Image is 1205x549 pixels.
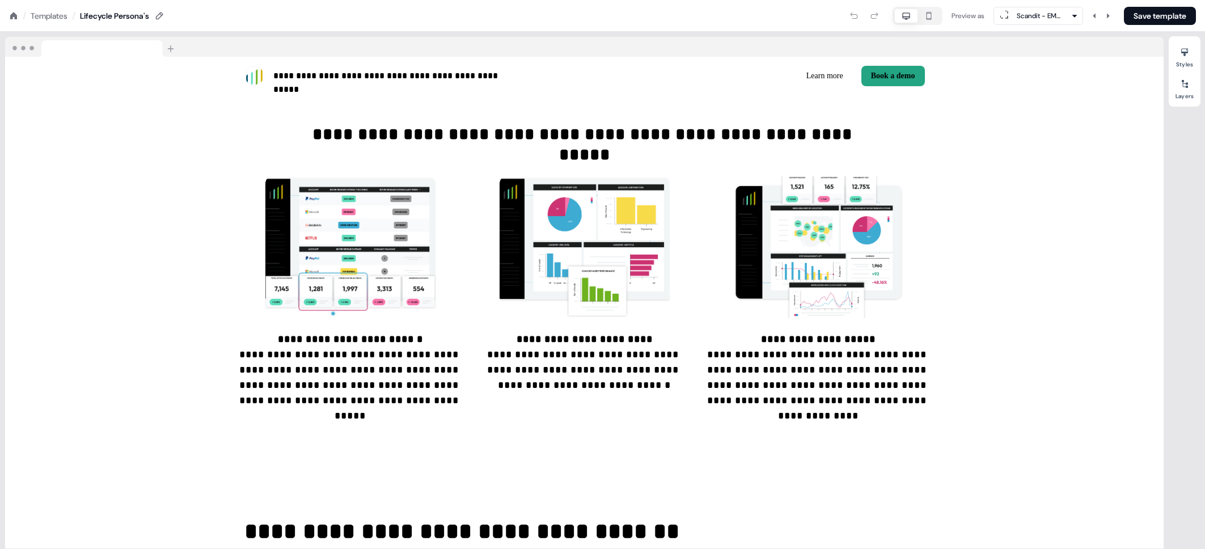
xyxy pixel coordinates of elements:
button: Learn more [797,66,852,86]
iframe: reCAPTCHA [67,325,212,359]
span: First name [67,94,104,103]
button: Scandit - EMEA [993,7,1083,25]
div: / [72,10,75,22]
img: Image [733,176,903,318]
img: Image [500,176,670,318]
span: Job title [67,209,94,218]
div: Scandit - EMEA [1017,10,1062,22]
button: Save template [1124,7,1196,25]
div: Lifecycle Persona's [80,10,149,22]
button: Layers [1169,75,1200,100]
img: Image [265,176,436,318]
button: Book a demo [861,66,925,86]
div: / [23,10,26,22]
span: Last name [67,151,104,161]
span: Company name [67,267,123,276]
span: Business Email [67,36,121,45]
div: Learn moreBook a demo [589,66,925,86]
button: Styles [1169,43,1200,68]
a: Templates [31,10,67,22]
div: Preview as [952,10,984,22]
img: Browser topbar [5,37,179,57]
